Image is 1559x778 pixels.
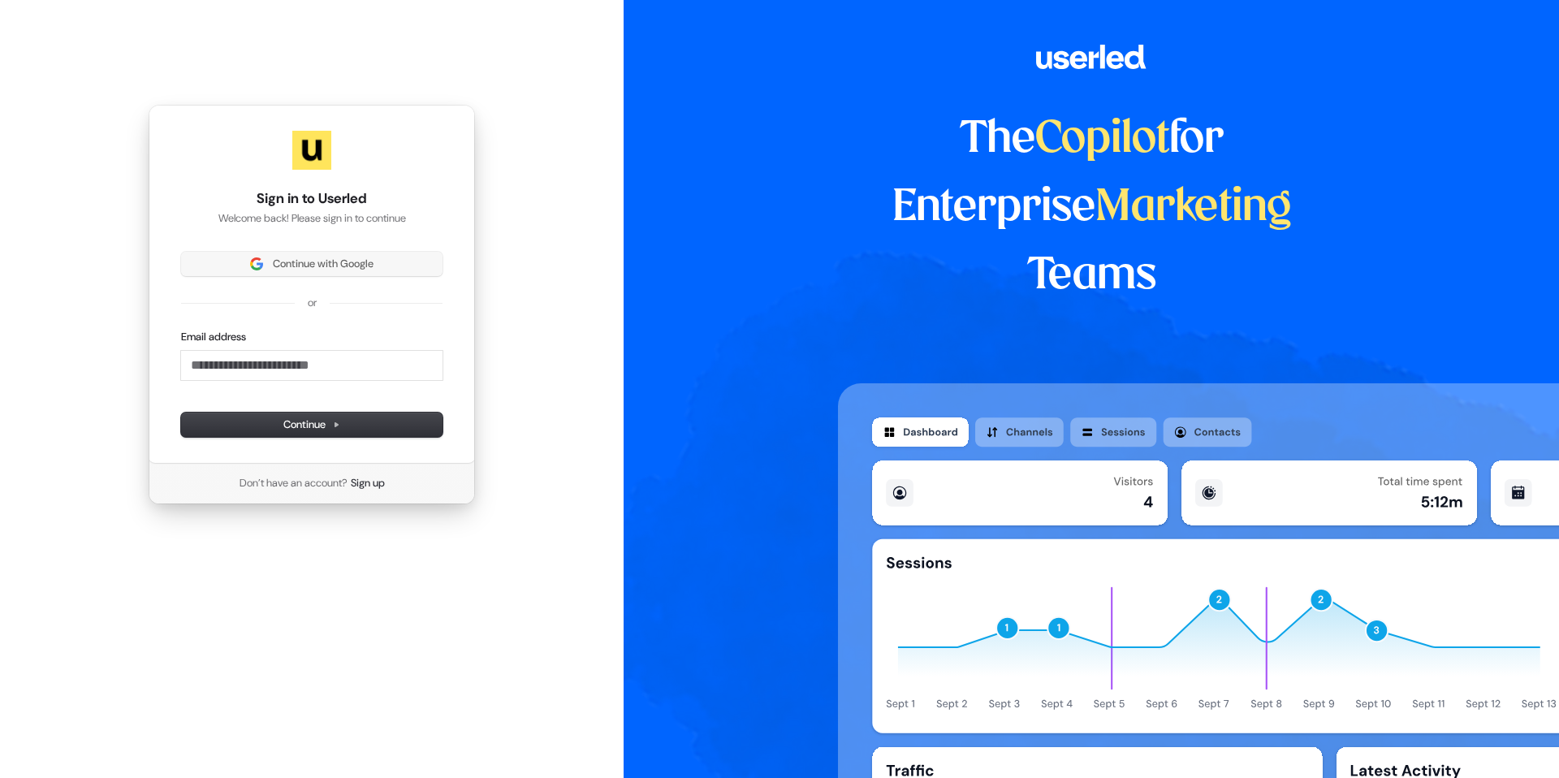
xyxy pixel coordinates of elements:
button: Sign in with GoogleContinue with Google [181,252,443,276]
span: Don’t have an account? [240,476,348,491]
p: Welcome back! Please sign in to continue [181,211,443,226]
img: Userled [292,131,331,170]
button: Continue [181,413,443,437]
label: Email address [181,330,246,344]
span: Marketing [1095,187,1292,229]
img: Sign in with Google [250,257,263,270]
h1: Sign in to Userled [181,189,443,209]
span: Continue with Google [273,257,374,271]
p: or [308,296,317,310]
span: Continue [283,417,340,432]
span: Copilot [1035,119,1169,161]
a: Sign up [351,476,385,491]
h1: The for Enterprise Teams [838,106,1345,310]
